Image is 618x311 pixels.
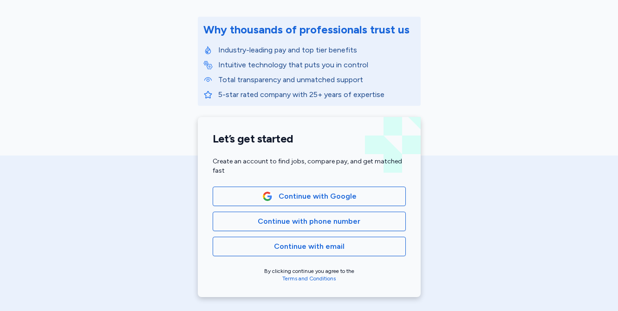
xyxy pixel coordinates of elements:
[213,187,406,206] button: Google LogoContinue with Google
[258,216,360,227] span: Continue with phone number
[218,59,415,71] p: Intuitive technology that puts you in control
[213,267,406,282] div: By clicking continue you agree to the
[213,212,406,231] button: Continue with phone number
[262,191,273,201] img: Google Logo
[218,74,415,85] p: Total transparency and unmatched support
[274,241,345,252] span: Continue with email
[213,132,406,146] h1: Let’s get started
[282,275,336,282] a: Terms and Conditions
[218,45,415,56] p: Industry-leading pay and top tier benefits
[213,237,406,256] button: Continue with email
[203,22,410,37] div: Why thousands of professionals trust us
[279,191,357,202] span: Continue with Google
[213,157,406,175] div: Create an account to find jobs, compare pay, and get matched fast
[218,89,415,100] p: 5-star rated company with 25+ years of expertise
